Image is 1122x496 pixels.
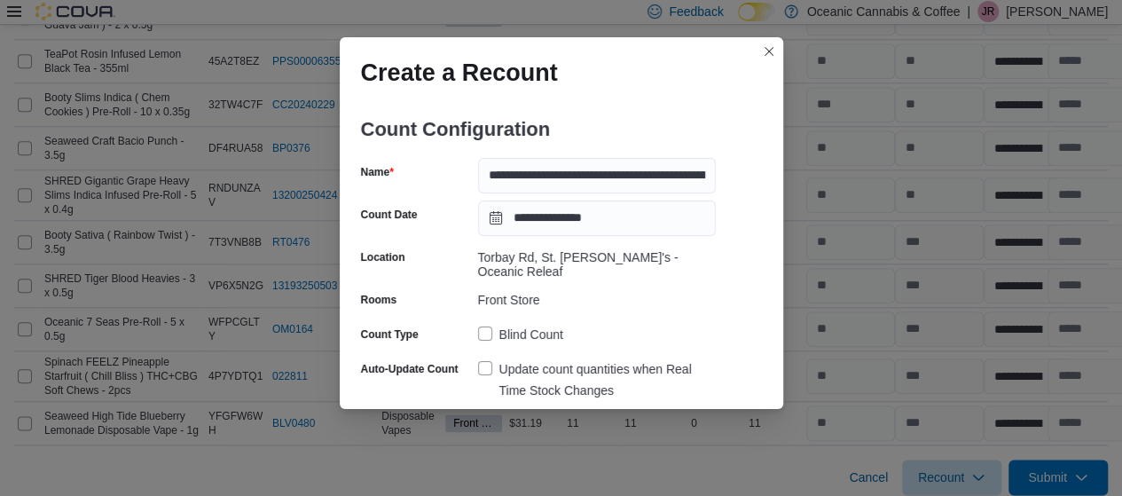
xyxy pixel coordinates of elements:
[758,41,780,62] button: Closes this modal window
[499,324,563,345] div: Blind Count
[499,358,716,401] div: Update count quantities when Real Time Stock Changes
[361,327,419,342] label: Count Type
[478,286,716,307] div: Front Store
[361,165,394,179] label: Name
[361,293,397,307] label: Rooms
[361,401,716,458] h3: Product Configuration
[361,59,558,87] h1: Create a Recount
[478,243,716,279] div: Torbay Rd, St. [PERSON_NAME]'s - Oceanic Releaf
[478,201,716,236] input: Press the down key to open a popover containing a calendar.
[361,250,405,264] label: Location
[361,362,459,376] label: Auto-Update Count
[361,208,418,222] label: Count Date
[361,101,716,158] h3: Count Configuration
